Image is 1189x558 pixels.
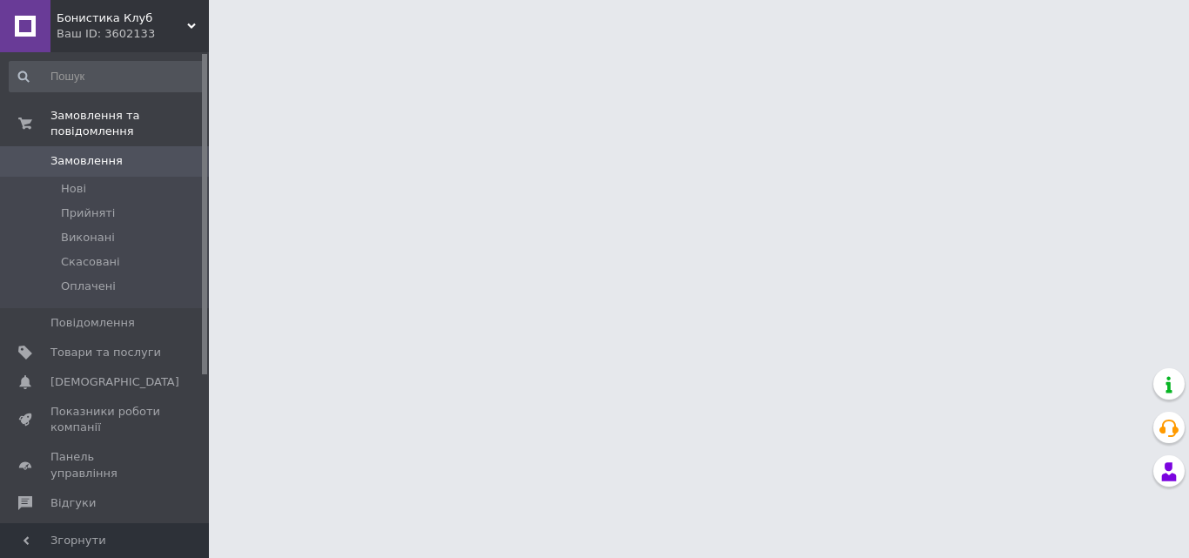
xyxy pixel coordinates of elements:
input: Пошук [9,61,205,92]
span: [DEMOGRAPHIC_DATA] [50,374,179,390]
div: Ваш ID: 3602133 [57,26,209,42]
span: Показники роботи компанії [50,404,161,435]
span: Замовлення [50,153,123,169]
span: Виконані [61,230,115,245]
span: Товари та послуги [50,345,161,360]
span: Оплачені [61,279,116,294]
span: Бонистика Клуб [57,10,187,26]
span: Панель управління [50,449,161,481]
span: Скасовані [61,254,120,270]
span: Замовлення та повідомлення [50,108,209,139]
span: Відгуки [50,495,96,511]
span: Повідомлення [50,315,135,331]
span: Нові [61,181,86,197]
span: Прийняті [61,205,115,221]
